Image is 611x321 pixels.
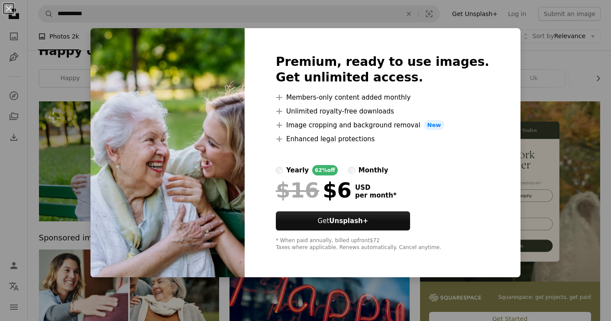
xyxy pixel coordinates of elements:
button: GetUnsplash+ [276,211,410,230]
li: Image cropping and background removal [276,120,489,130]
div: $6 [276,179,352,201]
span: USD [355,184,397,191]
div: yearly [286,165,309,175]
h2: Premium, ready to use images. Get unlimited access. [276,54,489,85]
strong: Unsplash+ [329,217,368,225]
input: yearly62%off [276,167,283,174]
div: monthly [359,165,388,175]
li: Enhanced legal protections [276,134,489,144]
div: 62% off [312,165,338,175]
img: premium_photo-1681883920602-1383de1cd97d [91,28,245,278]
span: $16 [276,179,319,201]
li: Members-only content added monthly [276,92,489,103]
span: per month * [355,191,397,199]
li: Unlimited royalty-free downloads [276,106,489,117]
input: monthly [348,167,355,174]
div: * When paid annually, billed upfront $72 Taxes where applicable. Renews automatically. Cancel any... [276,237,489,251]
span: New [424,120,445,130]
